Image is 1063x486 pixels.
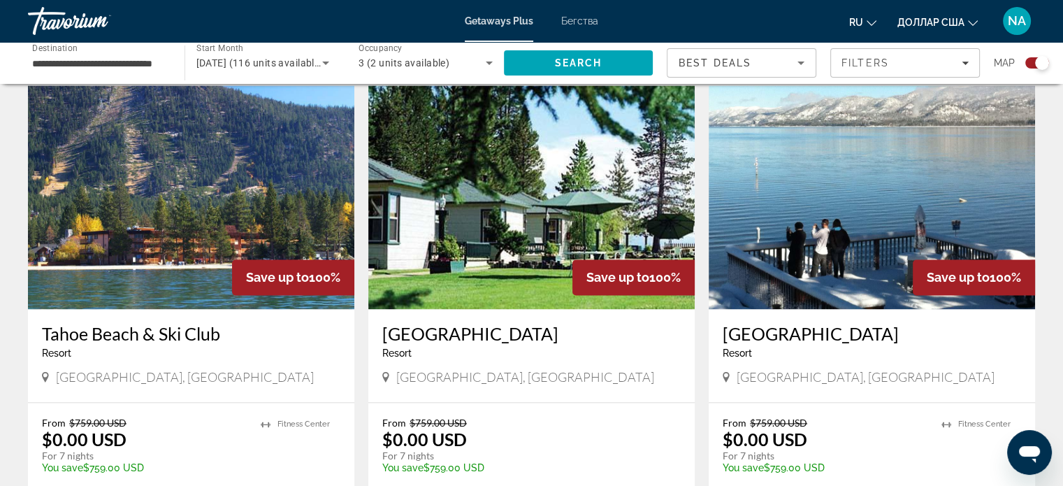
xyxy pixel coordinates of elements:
[396,369,654,385] span: [GEOGRAPHIC_DATA], [GEOGRAPHIC_DATA]
[42,462,83,473] span: You save
[913,259,1035,295] div: 100%
[679,57,751,69] span: Best Deals
[42,450,247,462] p: For 7 nights
[750,417,807,429] span: $759.00 USD
[897,12,978,32] button: Изменить валюту
[42,323,340,344] a: Tahoe Beach & Ski Club
[572,259,695,295] div: 100%
[504,50,653,76] button: Search
[69,417,126,429] span: $759.00 USD
[723,429,807,450] p: $0.00 USD
[1007,430,1052,475] iframe: Кнопка для запуска окна сообщений
[56,369,314,385] span: [GEOGRAPHIC_DATA], [GEOGRAPHIC_DATA]
[958,420,1011,429] span: Fitness Center
[277,420,330,429] span: Fitness Center
[841,57,889,69] span: Filters
[849,12,876,32] button: Изменить язык
[830,48,980,78] button: Filters
[723,417,746,429] span: From
[28,3,168,39] a: Травориум
[723,462,764,473] span: You save
[28,85,354,309] img: Tahoe Beach & Ski Club
[849,17,863,28] font: ru
[723,348,752,359] span: Resort
[737,369,995,385] span: [GEOGRAPHIC_DATA], [GEOGRAPHIC_DATA]
[723,462,927,473] p: $759.00 USD
[196,57,324,69] span: [DATE] (116 units available)
[232,259,354,295] div: 100%
[382,348,412,359] span: Resort
[42,462,247,473] p: $759.00 USD
[382,417,406,429] span: From
[465,15,533,27] a: Getaways Plus
[382,323,681,344] a: [GEOGRAPHIC_DATA]
[42,417,66,429] span: From
[709,85,1035,309] img: Beachcomber Inn
[382,450,667,462] p: For 7 nights
[32,55,166,72] input: Select destination
[410,417,467,429] span: $759.00 USD
[246,270,309,285] span: Save up to
[561,15,598,27] a: Бегства
[994,53,1015,73] span: Map
[586,270,649,285] span: Save up to
[196,43,243,53] span: Start Month
[927,270,990,285] span: Save up to
[32,43,78,52] span: Destination
[1008,13,1026,28] font: NA
[42,348,71,359] span: Resort
[359,43,403,53] span: Occupancy
[42,429,126,450] p: $0.00 USD
[359,57,449,69] span: 3 (2 units available)
[368,85,695,309] img: Tahoe Sands Resort
[723,450,927,462] p: For 7 nights
[382,429,467,450] p: $0.00 USD
[382,462,424,473] span: You save
[897,17,964,28] font: доллар США
[723,323,1021,344] a: [GEOGRAPHIC_DATA]
[999,6,1035,36] button: Меню пользователя
[382,462,667,473] p: $759.00 USD
[679,55,804,71] mat-select: Sort by
[554,57,602,69] span: Search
